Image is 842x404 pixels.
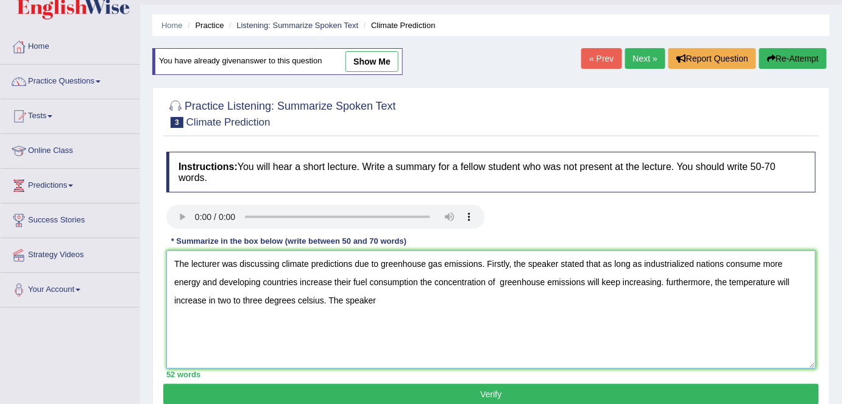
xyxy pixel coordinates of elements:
[1,30,140,60] a: Home
[1,204,140,234] a: Success Stories
[759,48,827,69] button: Re-Attempt
[166,369,816,380] div: 52 words
[345,51,398,72] a: show me
[161,21,183,30] a: Home
[166,235,411,247] div: * Summarize in the box below (write between 50 and 70 words)
[1,134,140,165] a: Online Class
[166,152,816,193] h4: You will hear a short lecture. Write a summary for a fellow student who was not present at the le...
[625,48,665,69] a: Next »
[179,161,238,172] b: Instructions:
[581,48,621,69] a: « Prev
[668,48,756,69] button: Report Question
[1,273,140,303] a: Your Account
[361,19,436,31] li: Climate Prediction
[1,169,140,199] a: Predictions
[1,238,140,269] a: Strategy Videos
[185,19,224,31] li: Practice
[166,97,396,128] h2: Practice Listening: Summarize Spoken Text
[152,48,403,75] div: You have already given answer to this question
[186,116,271,128] small: Climate Prediction
[171,117,183,128] span: 3
[1,99,140,130] a: Tests
[1,65,140,95] a: Practice Questions
[236,21,358,30] a: Listening: Summarize Spoken Text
